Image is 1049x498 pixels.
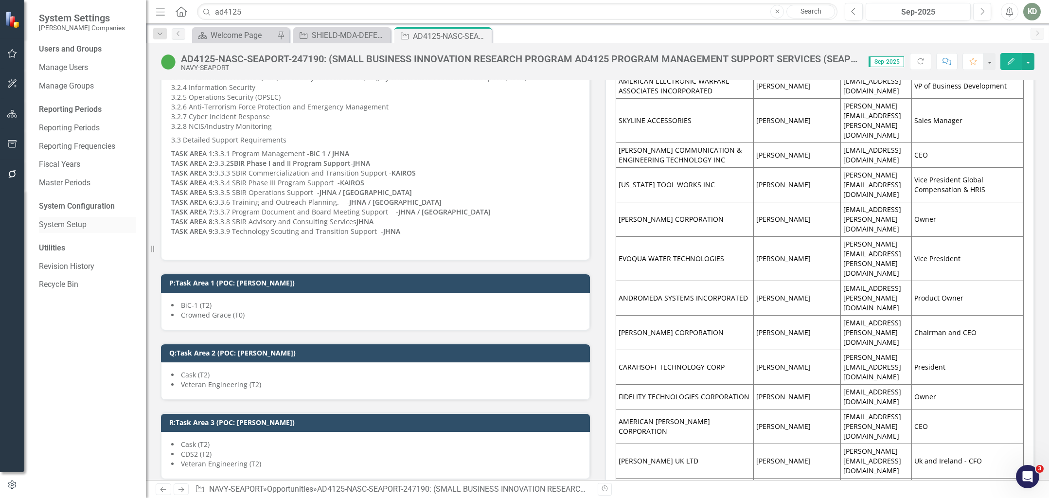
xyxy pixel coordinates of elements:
[39,123,136,134] a: Reporting Periods
[616,409,754,444] td: AMERICAN [PERSON_NAME] CORPORATION
[211,29,275,41] div: Welcome Page
[169,279,585,286] h3: P:Task Area 1 (POC: [PERSON_NAME])
[195,484,590,495] div: » »
[911,99,1023,143] td: Sales Manager
[1023,3,1041,20] button: KD
[616,202,754,237] td: [PERSON_NAME] CORPORATION
[754,281,841,316] td: [PERSON_NAME]
[171,149,214,158] strong: TASK AREA 1:
[267,484,313,494] a: Opportunities
[911,237,1023,281] td: Vice President
[181,459,261,468] span: Veteran Engineering (T2)
[754,409,841,444] td: [PERSON_NAME]
[171,227,214,236] strong: TASK AREA 9:
[841,409,911,444] td: [EMAIL_ADDRESS][PERSON_NAME][DOMAIN_NAME]
[39,81,136,92] a: Manage Groups
[911,350,1023,385] td: President
[97,56,105,64] img: tab_keywords_by_traffic_grey.svg
[312,29,388,41] div: SHIELD-MDA-DEFENSE-254898: MULTIPLE AWARD SCALABLE HOMELAND INNOVATIVE ENTERPRISE LAYERED DEFENSE...
[911,74,1023,99] td: VP of Business Development
[911,409,1023,444] td: CEO
[754,74,841,99] td: [PERSON_NAME]
[754,168,841,202] td: [PERSON_NAME]
[39,12,125,24] span: System Settings
[866,3,971,20] button: Sep-2025
[39,178,136,189] a: Master Periods
[754,444,841,479] td: [PERSON_NAME]
[841,316,911,350] td: [EMAIL_ADDRESS][PERSON_NAME][DOMAIN_NAME]
[107,57,164,64] div: Keywords by Traffic
[911,143,1023,168] td: CEO
[39,261,136,272] a: Revision History
[296,29,388,41] a: SHIELD-MDA-DEFENSE-254898: MULTIPLE AWARD SCALABLE HOMELAND INNOVATIVE ENTERPRISE LAYERED DEFENSE...
[616,237,754,281] td: EVOQUA WATER TECHNOLOGIES
[754,143,841,168] td: [PERSON_NAME]
[841,350,911,385] td: [PERSON_NAME][EMAIL_ADDRESS][DOMAIN_NAME]
[754,202,841,237] td: [PERSON_NAME]
[209,484,263,494] a: NAVY-SEAPORT
[911,444,1023,479] td: Uk and Ireland - CFO
[39,243,136,254] div: Utilities
[841,237,911,281] td: [PERSON_NAME][EMAIL_ADDRESS][PERSON_NAME][DOMAIN_NAME]
[841,444,911,479] td: [PERSON_NAME][EMAIL_ADDRESS][DOMAIN_NAME]
[16,16,23,23] img: logo_orange.svg
[39,201,136,212] div: System Configuration
[230,159,351,168] strong: SBIR Phase I and II Program Support
[911,316,1023,350] td: Chairman and CEO
[39,141,136,152] a: Reporting Frequencies
[171,168,214,178] strong: TASK AREA 3:
[309,149,349,158] strong: BIC 1 / JHNA
[171,159,214,168] strong: TASK AREA 2:
[171,52,580,133] p: 3.2.1 Citizenship Requirements 3.2.2 Investigative Requirements 3.2.3 Common Access Card (CAC)/Pu...
[39,62,136,73] a: Manage Users
[841,99,911,143] td: [PERSON_NAME][EMAIL_ADDRESS][PERSON_NAME][DOMAIN_NAME]
[356,217,373,226] strong: JHNA
[1036,465,1044,473] span: 3
[197,3,837,20] input: Search ClearPoint...
[25,25,107,33] div: Domain: [DOMAIN_NAME]
[181,301,212,310] span: BiC-1 (T2)
[616,143,754,168] td: [PERSON_NAME] COMMUNICATION & ENGINEERING TECHNOLOGY INC
[181,53,859,64] div: AD4125-NASC-SEAPORT-247190: (SMALL BUSINESS INNOVATION RESEARCH PROGRAM AD4125 PROGRAM MANAGEMENT...
[841,74,911,99] td: [EMAIL_ADDRESS][DOMAIN_NAME]
[841,168,911,202] td: [PERSON_NAME][EMAIL_ADDRESS][DOMAIN_NAME]
[911,281,1023,316] td: Product Owner
[841,281,911,316] td: [EMAIL_ADDRESS][PERSON_NAME][DOMAIN_NAME]
[171,188,214,197] strong: TASK AREA 5:
[160,54,176,70] img: Active
[786,5,835,18] a: Search
[39,44,136,55] div: Users and Groups
[181,449,212,459] span: CDS2 (T2)
[754,237,841,281] td: [PERSON_NAME]
[841,385,911,409] td: [EMAIL_ADDRESS][DOMAIN_NAME]
[616,350,754,385] td: CARAHSOFT TECHNOLOGY CORP
[616,281,754,316] td: ANDROMEDA SYSTEMS INCORPORATED
[1016,465,1039,488] iframe: Intercom live chat
[911,202,1023,237] td: Owner
[39,104,136,115] div: Reporting Periods
[616,99,754,143] td: SKYLINE ACCESSORIES
[841,202,911,237] td: [EMAIL_ADDRESS][PERSON_NAME][DOMAIN_NAME]
[181,370,210,379] span: Cask (T2)
[398,207,491,216] strong: JHNA / [GEOGRAPHIC_DATA]
[413,30,489,42] div: AD4125-NASC-SEAPORT-247190: (SMALL BUSINESS INNOVATION RESEARCH PROGRAM AD4125 PROGRAM MANAGEMENT...
[754,316,841,350] td: [PERSON_NAME]
[383,227,400,236] strong: JHNA
[353,159,370,168] strong: JHNA
[39,24,125,32] small: [PERSON_NAME] Companies
[391,168,416,178] strong: KAIROS
[171,217,214,226] strong: TASK AREA 8:
[171,207,214,216] strong: TASK AREA 7:
[181,310,245,320] span: Crowned Grace (T0)
[181,380,261,389] span: Veteran Engineering (T2)
[754,350,841,385] td: [PERSON_NAME]
[181,64,859,71] div: NAVY-SEAPORT
[869,56,904,67] span: Sep-2025
[27,16,48,23] div: v 4.0.25
[616,385,754,409] td: FIDELITY TECHNOLOGIES CORPORATION
[181,440,210,449] span: Cask (T2)
[39,159,136,170] a: Fiscal Years
[616,444,754,479] td: [PERSON_NAME] UK LTD
[195,29,275,41] a: Welcome Page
